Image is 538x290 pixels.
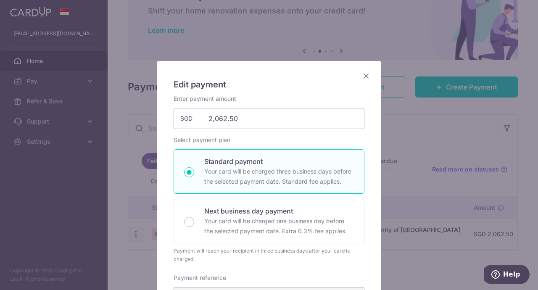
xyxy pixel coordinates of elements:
[180,114,202,123] span: SGD
[174,136,230,144] label: Select payment plan
[204,156,354,166] p: Standard payment
[204,166,354,187] p: Your card will be charged three business days before the selected payment date. Standard fee appl...
[361,71,371,81] button: Close
[174,274,226,282] label: Payment reference
[484,265,530,286] iframe: Opens a widget where you can find more information
[204,216,354,236] p: Your card will be charged one business day before the selected payment date. Extra 0.3% fee applies.
[174,78,364,91] h5: Edit payment
[174,247,364,264] div: Payment will reach your recipient in three business days after your card is charged.
[174,95,236,103] label: Enter payment amount
[204,206,354,216] p: Next business day payment
[174,108,364,129] input: 0.00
